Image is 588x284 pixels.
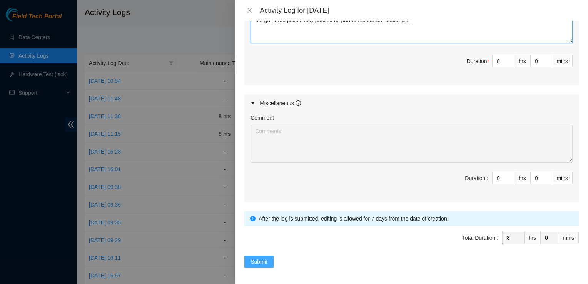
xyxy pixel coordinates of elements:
span: Submit [251,257,267,266]
div: hrs [514,55,531,67]
div: Duration [467,57,489,65]
div: hrs [514,172,531,184]
div: Miscellaneous info-circle [244,94,579,112]
span: info-circle [296,100,301,106]
button: Close [244,7,255,14]
div: mins [552,55,573,67]
textarea: Comment [251,125,573,163]
div: mins [552,172,573,184]
button: Submit [244,256,274,268]
span: caret-right [251,101,255,105]
div: Duration : [465,174,488,182]
div: mins [558,232,579,244]
div: After the log is submitted, editing is allowed for 7 days from the date of creation. [259,214,573,223]
span: info-circle [250,216,256,221]
div: Activity Log for [DATE] [260,6,579,15]
div: hrs [525,232,541,244]
textarea: Comment [251,5,573,43]
div: Total Duration : [462,234,498,242]
span: close [247,7,253,13]
label: Comment [251,114,274,122]
div: Miscellaneous [260,99,301,107]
